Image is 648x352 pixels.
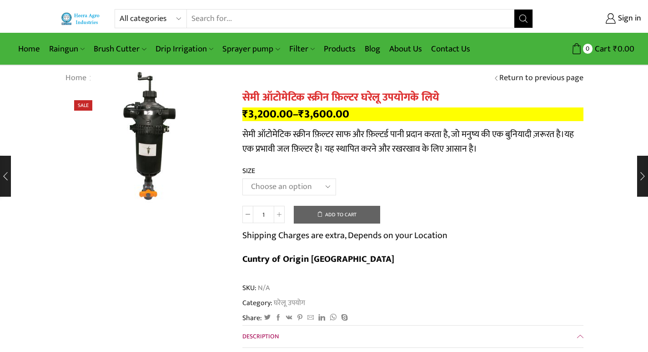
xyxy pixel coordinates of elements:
a: घरेलू उपयोग [272,297,305,309]
a: Sign in [547,10,641,27]
span: सेमी ऑटोमेटिक स्क्रीन फ़िल्टर साफ और फ़िल्टर्ड पानी प्रदान करता है, जो मनुष्य की एक बुनियादी ज़रू... [242,127,564,142]
h1: सेमी ऑटोमेटिक स्क्रीन फ़िल्टर घरेलू उपयोगके लिये [242,91,583,104]
span: Description [242,331,279,342]
button: Add to cart [294,206,380,224]
a: Description [242,326,583,347]
button: Search button [514,10,532,28]
bdi: 3,600.00 [298,105,349,123]
a: Products [319,38,360,60]
img: SASF DU 1 [90,68,203,203]
a: Return to previous page [499,72,583,84]
span: ₹ [298,105,304,123]
input: Search for... [187,10,515,28]
span: ₹ [242,105,248,123]
span: 0 [583,44,593,53]
span: Cart [593,43,611,55]
a: Brush Cutter [89,38,151,60]
a: Contact Us [427,38,475,60]
p: Shipping Charges are extra, Depends on your Location [242,228,447,243]
span: Sale [74,100,92,111]
p: – [242,107,583,121]
b: Cuntry of Origin [GEOGRAPHIC_DATA] [242,251,394,267]
span: Sign in [616,13,641,25]
span: ₹ [613,42,618,56]
label: SIZE [242,166,255,176]
bdi: 3,200.00 [242,105,293,123]
span: SKU: [242,283,583,293]
a: Filter [285,38,319,60]
a: Raingun [45,38,89,60]
a: Drip Irrigation [151,38,218,60]
span: Category: [242,298,305,308]
a: Sprayer pump [218,38,284,60]
a: Blog [360,38,385,60]
span: N/A [256,283,270,293]
bdi: 0.00 [613,42,634,56]
a: 0 Cart ₹0.00 [542,41,634,57]
a: Home [14,38,45,60]
input: Product quantity [253,206,274,223]
span: यह एक प्रभावी जल फ़िल्टर है। यह स्थापित करने और रखरखाव के लिए आसान है। [242,127,574,157]
a: About Us [385,38,427,60]
span: Share: [242,313,262,323]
